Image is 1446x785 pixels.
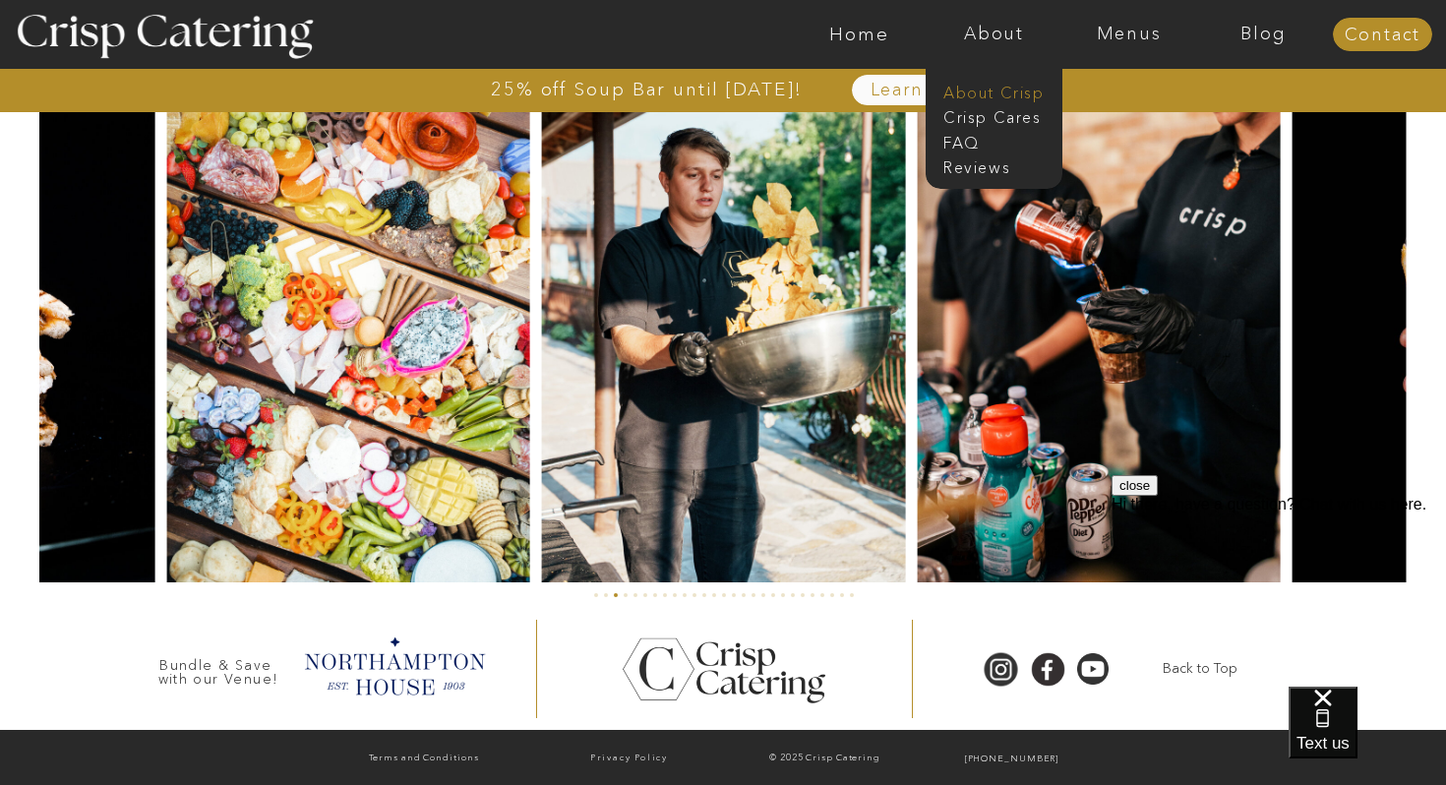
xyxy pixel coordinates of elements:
iframe: podium webchat widget prompt [1112,475,1446,711]
a: Menus [1061,25,1196,44]
a: Reviews [943,156,1042,175]
a: About Crisp [943,82,1056,100]
a: Learn More [824,81,1026,100]
li: Page dot 2 [604,593,608,597]
iframe: podium webchat widget bubble [1289,687,1446,785]
a: Crisp Cares [943,106,1056,125]
a: Home [792,25,927,44]
a: Terms and Conditions [324,749,523,769]
a: faq [943,132,1042,151]
a: Blog [1196,25,1331,44]
a: 25% off Soup Bar until [DATE]! [420,80,874,99]
a: About [927,25,1061,44]
a: [PHONE_NUMBER] [922,750,1102,769]
a: Contact [1333,26,1432,45]
li: Page dot 1 [594,593,598,597]
li: Page dot 26 [840,593,844,597]
h3: Bundle & Save with our Venue! [151,658,286,677]
li: Page dot 27 [850,593,854,597]
a: Privacy Policy [529,749,729,768]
